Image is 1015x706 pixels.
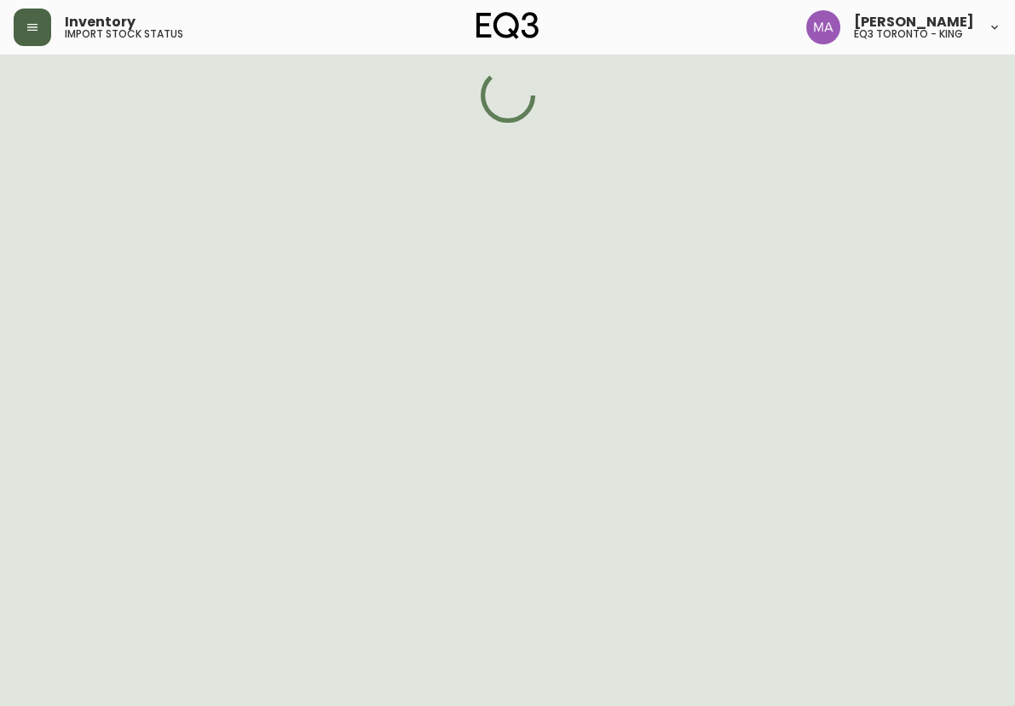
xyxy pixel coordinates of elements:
h5: import stock status [65,29,183,39]
h5: eq3 toronto - king [854,29,963,39]
img: 4f0989f25cbf85e7eb2537583095d61e [806,10,840,44]
span: Inventory [65,15,136,29]
img: logo [476,12,539,39]
span: [PERSON_NAME] [854,15,974,29]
